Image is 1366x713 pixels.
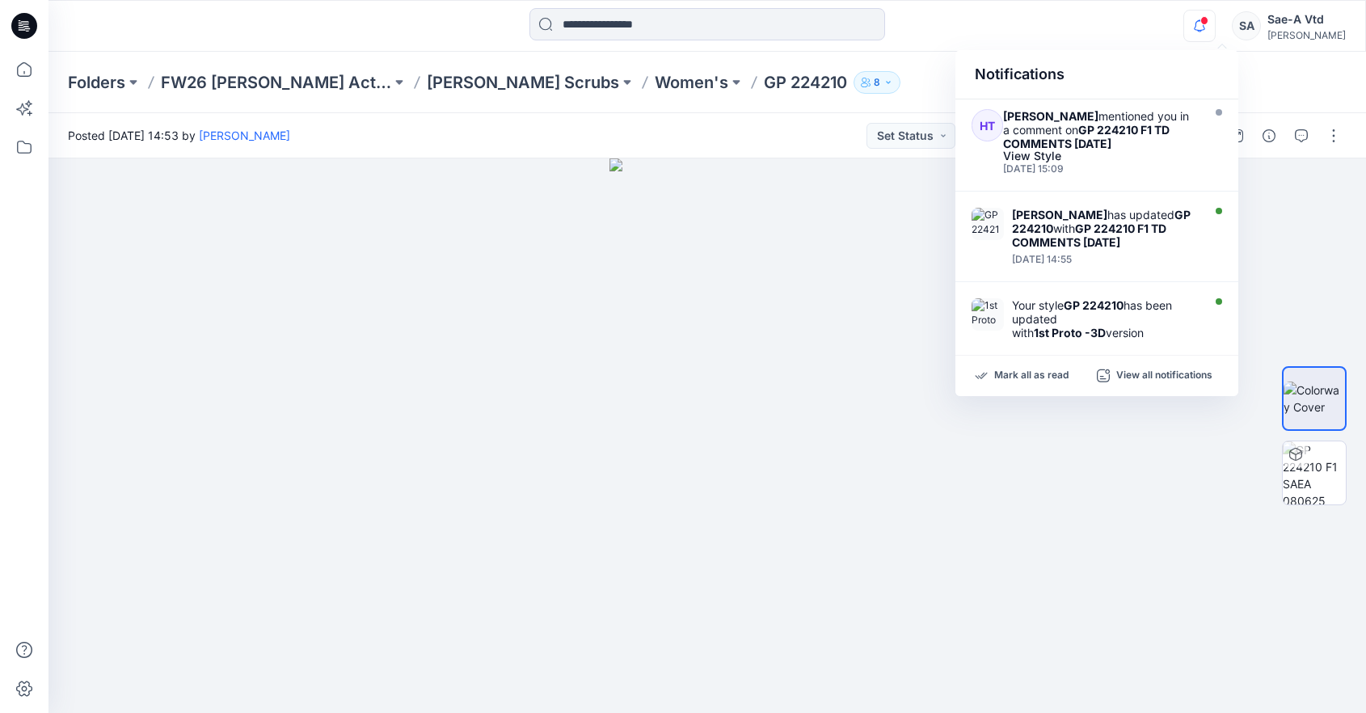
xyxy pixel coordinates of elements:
[1003,109,1098,123] strong: [PERSON_NAME]
[68,71,125,94] a: Folders
[1012,208,1107,221] strong: [PERSON_NAME]
[1064,298,1124,312] strong: GP 224210
[1012,298,1198,340] div: Your style has been updated with version
[1232,11,1261,40] div: SA
[1284,382,1345,416] img: Colorway Cover
[1012,208,1191,235] strong: GP 224210
[764,71,847,94] p: GP 224210
[994,369,1069,383] p: Mark all as read
[199,129,290,142] a: [PERSON_NAME]
[1116,369,1212,383] p: View all notifications
[161,71,391,94] a: FW26 [PERSON_NAME] Activewear
[1256,123,1282,149] button: Details
[1003,150,1197,162] div: View Style
[972,109,1003,141] div: HT
[972,298,1004,331] img: 1st Proto -3D
[609,158,805,713] img: eyJhbGciOiJIUzI1NiIsImtpZCI6IjAiLCJzbHQiOiJzZXMiLCJ0eXAiOiJKV1QifQ.eyJkYXRhIjp7InR5cGUiOiJzdG9yYW...
[1003,163,1197,175] div: Thursday, August 14, 2025 15:09
[854,71,900,94] button: 8
[655,71,728,94] a: Women's
[1267,29,1346,41] div: [PERSON_NAME]
[1267,10,1346,29] div: Sae-A Vtd
[1034,326,1106,340] strong: 1st Proto -3D
[427,71,619,94] a: [PERSON_NAME] Scrubs
[1012,221,1166,249] strong: GP 224210 F1 TD COMMENTS [DATE]
[874,74,880,91] p: 8
[68,127,290,144] span: Posted [DATE] 14:53 by
[1012,208,1198,249] div: has updated with
[1003,123,1170,150] strong: GP 224210 F1 TD COMMENTS [DATE]
[955,50,1238,99] div: Notifications
[1003,109,1197,150] div: mentioned you in a comment on
[1283,441,1346,504] img: GP 224210 F1 SAEA 080625 GRAY DAY
[972,208,1004,240] img: GP 224210 F1 TD COMMENTS 8.13.25
[1012,254,1198,265] div: Thursday, August 14, 2025 14:55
